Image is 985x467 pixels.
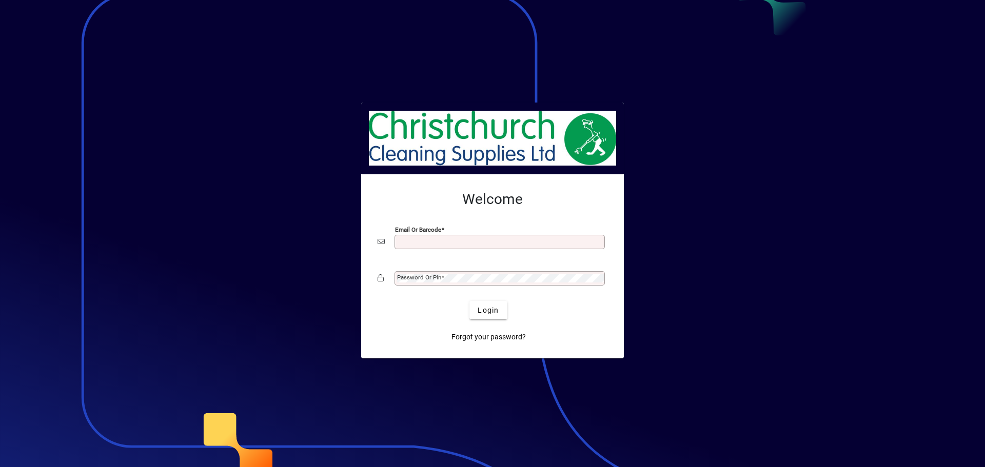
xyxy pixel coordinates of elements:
[478,305,499,316] span: Login
[469,301,507,319] button: Login
[395,226,441,233] mat-label: Email or Barcode
[451,332,526,342] span: Forgot your password?
[378,191,607,208] h2: Welcome
[397,274,441,281] mat-label: Password or Pin
[447,328,530,346] a: Forgot your password?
